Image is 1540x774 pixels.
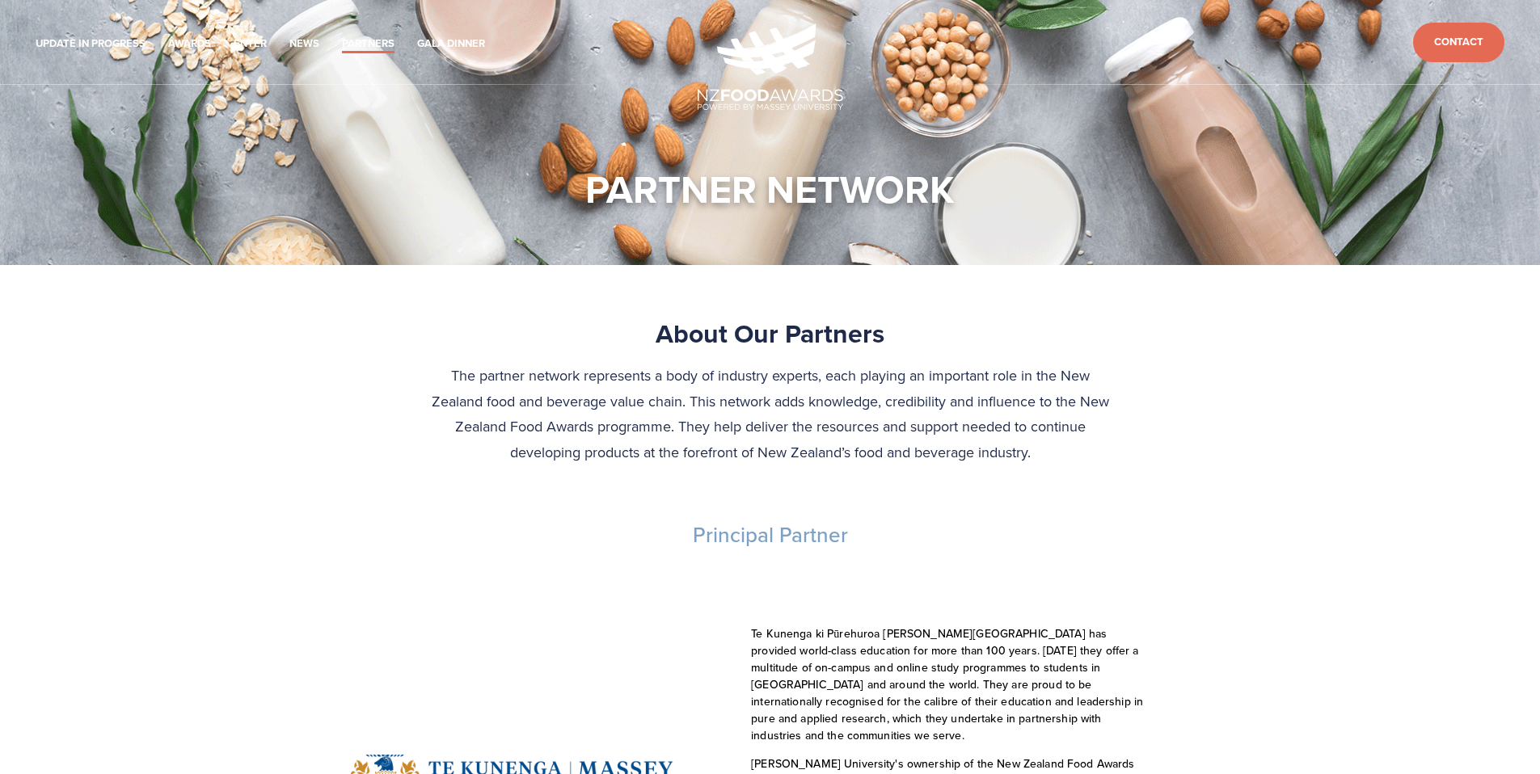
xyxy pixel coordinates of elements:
a: News [289,35,319,53]
strong: About Our Partners [656,314,884,352]
a: Awards [168,35,211,53]
h3: Principal Partner [253,522,1288,549]
a: Partners [342,35,394,53]
h1: PARTNER NETWORK [585,165,955,213]
a: Te Kunenga ki Pūrehuroa [PERSON_NAME][GEOGRAPHIC_DATA] has provided world-class education for mor... [751,625,1146,743]
p: The partner network represents a body of industry experts, each playing an important role in the ... [430,363,1111,465]
a: Gala Dinner [417,35,485,53]
a: Update in Progress [36,35,146,53]
a: Contact [1413,23,1504,62]
a: Enter [234,35,267,53]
